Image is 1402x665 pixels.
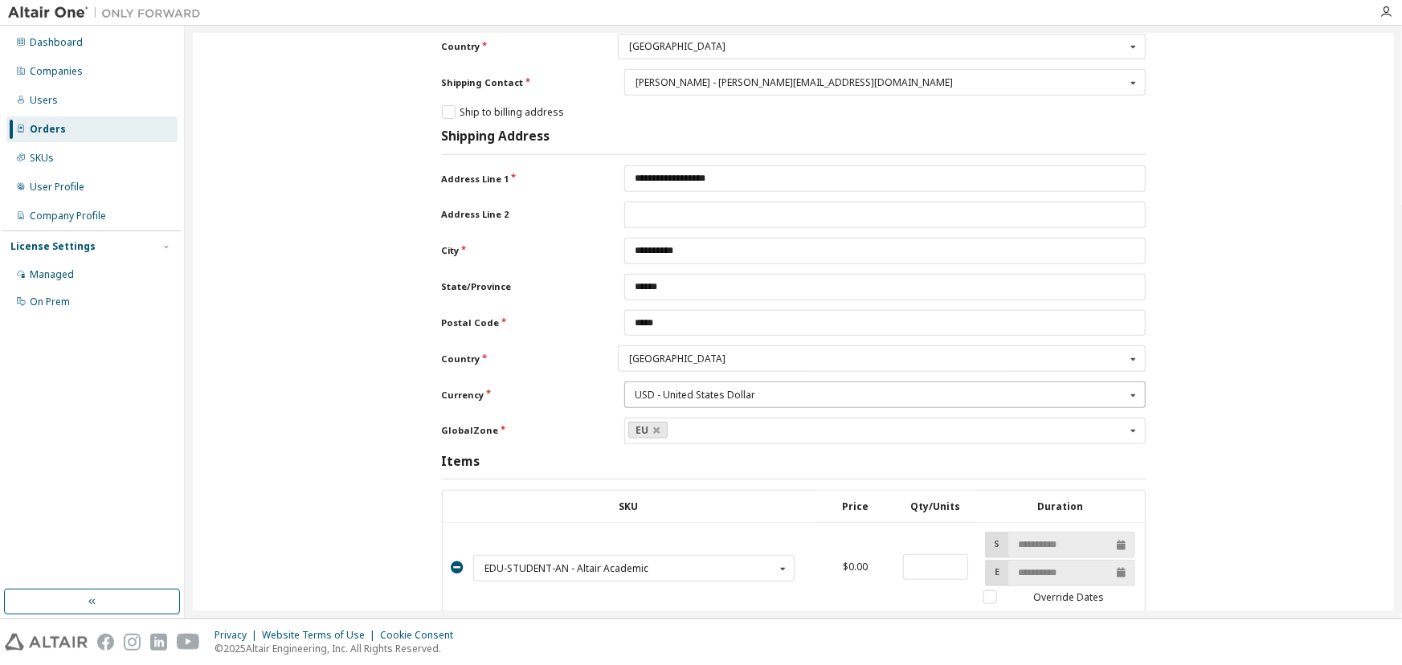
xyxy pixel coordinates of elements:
div: Orders [30,123,66,136]
div: SKUs [30,152,54,165]
img: instagram.svg [124,634,141,651]
label: Ship to billing address [442,105,564,119]
label: Currency [442,389,598,402]
div: Users [30,94,58,107]
img: facebook.svg [97,634,114,651]
div: Managed [30,268,74,281]
label: Address Line 1 [442,173,598,186]
h3: Shipping Address [442,129,550,145]
div: USD - United States Dollar [635,390,755,400]
div: License Settings [10,240,96,253]
p: © 2025 Altair Engineering, Inc. All Rights Reserved. [215,642,463,655]
a: EU [628,422,667,439]
label: E [986,565,1003,578]
div: [GEOGRAPHIC_DATA] [629,354,1125,364]
img: Altair One [8,5,209,21]
td: $0.00 [815,523,896,612]
div: [PERSON_NAME] - [PERSON_NAME][EMAIL_ADDRESS][DOMAIN_NAME] [636,78,1125,88]
img: linkedin.svg [150,634,167,651]
label: Override Dates [983,590,1137,604]
div: Companies [30,65,83,78]
div: On Prem [30,296,70,308]
label: GlobalZone [442,424,598,437]
div: EDU-STUDENT-AN - Altair Academic [484,564,775,573]
h3: Items [442,454,480,470]
div: User Profile [30,181,84,194]
th: Duration [976,491,1145,522]
div: Website Terms of Use [262,629,380,642]
input: City [624,238,1146,264]
img: youtube.svg [177,634,200,651]
label: Address Line 2 [442,208,598,221]
input: Postal Code [624,310,1146,337]
div: Currency [624,381,1146,408]
div: Country [618,34,1145,60]
img: altair_logo.svg [5,634,88,651]
th: Price [815,491,896,522]
input: Address Line 2 [624,202,1146,228]
div: Shipping Contact [624,69,1146,96]
label: S [986,537,1003,550]
label: Postal Code [442,316,598,329]
div: GlobalZone [624,418,1146,444]
label: City [442,244,598,257]
th: Qty/Units [896,491,976,522]
label: State/Province [442,280,598,293]
label: Country [442,353,591,365]
div: Cookie Consent [380,629,463,642]
div: [GEOGRAPHIC_DATA] [629,42,1125,51]
div: Privacy [215,629,262,642]
div: Country [618,345,1145,372]
div: Dashboard [30,36,83,49]
label: Shipping Contact [442,76,598,89]
input: State/Province [624,274,1146,300]
div: Company Profile [30,210,106,222]
input: Address Line 1 [624,165,1146,192]
label: Country [442,40,591,53]
th: SKU [443,491,815,522]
